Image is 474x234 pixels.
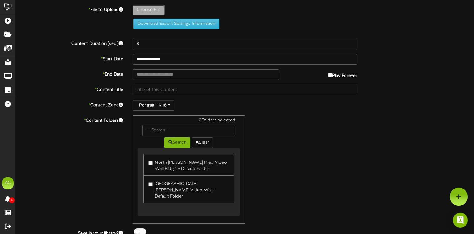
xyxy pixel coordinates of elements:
[9,197,15,203] span: 0
[11,85,128,93] label: Content Title
[164,137,190,148] button: Search
[148,179,229,200] label: [GEOGRAPHIC_DATA][PERSON_NAME] Video Wall - Default Folder
[192,137,213,148] button: Clear
[148,161,153,165] input: North [PERSON_NAME] Prep Video Wall Bldg 1 - Default Folder
[11,39,128,47] label: Content Duration (sec.)
[11,5,128,13] label: File to Upload
[133,100,174,111] button: Portrait - 9:16
[328,73,332,77] input: Play Forever
[133,19,219,29] button: Download Export Settings Information
[142,125,235,136] input: -- Search --
[138,117,240,125] div: 0 Folders selected
[130,21,219,26] a: Download Export Settings Information
[11,100,128,109] label: Content Zone
[11,69,128,78] label: End Date
[11,54,128,62] label: Start Date
[133,85,357,95] input: Title of this Content
[453,213,468,228] div: Open Intercom Messenger
[148,157,229,172] label: North [PERSON_NAME] Prep Video Wall Bldg 1 - Default Folder
[328,69,357,79] label: Play Forever
[11,115,128,124] label: Content Folders
[148,182,153,186] input: [GEOGRAPHIC_DATA][PERSON_NAME] Video Wall - Default Folder
[2,177,14,189] div: AC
